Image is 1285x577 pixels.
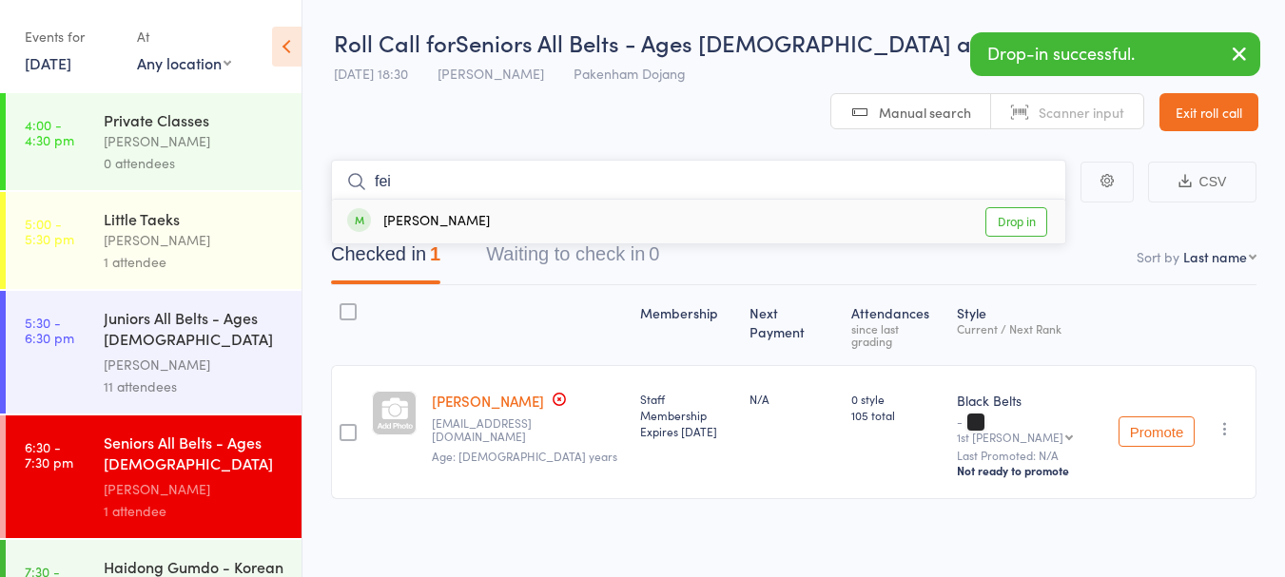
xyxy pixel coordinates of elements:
span: 0 style [851,391,943,407]
div: 1st [PERSON_NAME] [957,431,1063,443]
input: Search by name [331,160,1066,203]
div: 1 attendee [104,251,285,273]
div: Black Belts [957,391,1103,410]
span: Pakenham Dojang [574,64,686,83]
a: [PERSON_NAME] [432,391,544,411]
a: 5:00 -5:30 pmLittle Taeks[PERSON_NAME]1 attendee [6,192,302,289]
span: Roll Call for [334,27,456,58]
time: 6:30 - 7:30 pm [25,439,73,470]
div: Drop-in successful. [970,32,1260,76]
span: [PERSON_NAME] [438,64,544,83]
div: Last name [1183,247,1247,266]
div: 11 attendees [104,375,285,397]
button: Promote [1119,416,1195,447]
div: Style [949,294,1111,356]
div: Next Payment [742,294,844,356]
div: 1 attendee [104,500,285,522]
div: Seniors All Belts - Ages [DEMOGRAPHIC_DATA] and up [104,432,285,478]
div: Not ready to promote [957,463,1103,478]
div: [PERSON_NAME] [347,211,490,233]
div: 0 [649,243,659,264]
div: Little Taeks [104,208,285,229]
button: CSV [1148,162,1256,202]
div: [PERSON_NAME] [104,229,285,251]
small: Last Promoted: N/A [957,449,1103,462]
a: 6:30 -7:30 pmSeniors All Belts - Ages [DEMOGRAPHIC_DATA] and up[PERSON_NAME]1 attendee [6,415,302,538]
div: At [137,21,231,52]
span: [DATE] 18:30 [334,64,408,83]
div: Any location [137,52,231,73]
div: [PERSON_NAME] [104,354,285,375]
label: Sort by [1137,247,1179,266]
div: [PERSON_NAME] [104,478,285,500]
div: Juniors All Belts - Ages [DEMOGRAPHIC_DATA] yrs [104,307,285,354]
span: 105 total [851,407,943,423]
span: Scanner input [1039,103,1124,122]
div: Private Classes [104,109,285,130]
small: rnmccluskey@hotmail.com [432,416,625,444]
a: 4:00 -4:30 pmPrivate Classes[PERSON_NAME]0 attendees [6,93,302,190]
div: Atten­dances [844,294,950,356]
div: Membership [633,294,742,356]
div: Current / Next Rank [957,322,1103,335]
div: [PERSON_NAME] [104,130,285,152]
time: 5:00 - 5:30 pm [25,216,74,246]
div: Events for [25,21,118,52]
a: 5:30 -6:30 pmJuniors All Belts - Ages [DEMOGRAPHIC_DATA] yrs[PERSON_NAME]11 attendees [6,291,302,414]
time: 5:30 - 6:30 pm [25,315,74,345]
div: - [957,414,1103,443]
div: 1 [430,243,440,264]
div: Expires [DATE] [640,423,734,439]
a: Exit roll call [1159,93,1258,131]
a: Drop in [985,207,1047,237]
time: 4:00 - 4:30 pm [25,117,74,147]
div: since last grading [851,322,943,347]
span: Age: [DEMOGRAPHIC_DATA] years [432,448,617,464]
div: N/A [750,391,836,407]
span: Manual search [879,103,971,122]
a: [DATE] [25,52,71,73]
button: Checked in1 [331,234,440,284]
button: Waiting to check in0 [486,234,659,284]
div: Staff Membership [640,391,734,439]
div: 0 attendees [104,152,285,174]
span: Seniors All Belts - Ages [DEMOGRAPHIC_DATA] an… [456,27,1001,58]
